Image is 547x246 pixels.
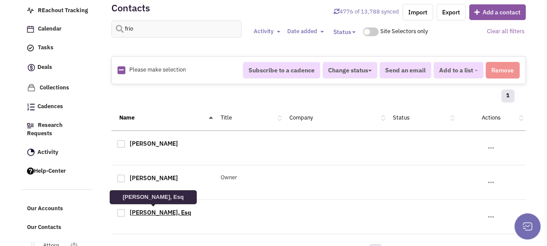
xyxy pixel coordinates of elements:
span: Status [333,28,351,36]
span: Collections [40,84,69,91]
a: Export [436,4,466,20]
h2: Contacts [111,4,150,12]
span: Calendar [38,25,61,33]
img: icon-tasks.png [27,44,34,51]
a: Import [403,4,433,20]
div: Owner [215,174,284,182]
span: Cadences [37,103,63,110]
a: 1 [501,89,514,102]
button: Activity [251,27,283,36]
a: Activity [23,144,93,161]
button: Remove [486,62,520,79]
div: [PERSON_NAME], Esq [110,190,197,204]
a: Calendar [23,21,93,38]
span: Our Contacts [27,223,61,231]
input: Search contacts [111,20,242,38]
button: Status [328,24,361,40]
span: Research Requests [27,121,63,137]
a: Help-Center [23,163,93,180]
img: icon-deals.svg [27,62,36,73]
a: Deals [23,58,93,77]
a: [PERSON_NAME], Esq [130,208,191,216]
a: Our Accounts [23,201,93,217]
a: Company [289,114,313,121]
a: Cadences [23,99,93,115]
button: Add a contact [469,4,526,20]
img: icon-collection-lavender.png [27,83,36,92]
img: Rectangle.png [117,66,125,74]
span: REachout Tracking [38,7,88,14]
span: Date added [287,27,317,35]
a: Our Contacts [23,219,93,236]
a: Status [393,114,409,121]
a: Name [119,114,134,121]
span: Tasks [38,44,54,51]
a: Sync contacts with Retailsphere [334,8,399,15]
button: Date added [284,27,326,36]
button: Subscribe to a cadence [243,62,320,79]
a: Tasks [23,40,93,56]
img: Cadences_logo.png [27,103,35,110]
a: Actions [482,114,500,121]
span: Please make selection [129,66,186,73]
img: help.png [27,167,34,174]
a: Clear all filters [487,27,524,35]
div: Site Selectors only [380,27,431,36]
a: [PERSON_NAME] [130,174,178,182]
img: Activity.png [27,148,35,156]
a: [PERSON_NAME] [130,140,178,147]
a: Collections [23,79,93,96]
span: Our Accounts [27,205,63,212]
a: Research Requests [23,117,93,142]
img: Research.png [27,123,34,128]
a: Title [221,114,232,121]
span: Activity [37,148,58,156]
img: Calendar.png [27,26,34,33]
a: REachout Tracking [23,3,93,19]
span: Activity [253,27,273,35]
